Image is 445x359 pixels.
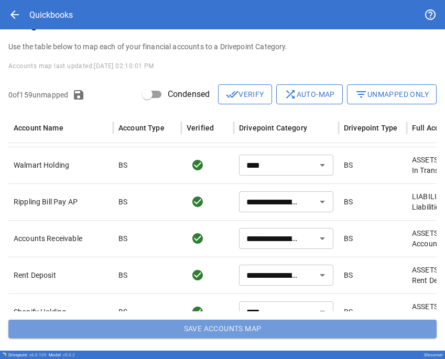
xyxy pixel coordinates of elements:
[315,231,330,246] button: Open
[14,233,108,244] p: Accounts Receivable
[29,353,47,357] span: v 6.0.109
[8,62,154,70] span: Accounts map last updated: [DATE] 02:10:01 PM
[226,88,238,101] span: done_all
[344,197,353,207] p: BS
[118,160,127,170] p: BS
[8,320,437,339] button: Save Accounts Map
[344,233,353,244] p: BS
[14,124,63,132] div: Account Name
[29,10,73,20] div: Quickbooks
[424,353,443,357] div: Shroomer
[347,84,437,104] button: Unmapped Only
[168,88,210,101] span: Condensed
[218,84,272,104] button: Verify
[276,84,343,104] button: Auto-map
[355,88,367,101] span: filter_list
[14,160,108,170] p: Walmart Holding
[63,353,75,357] span: v 5.0.2
[315,268,330,282] button: Open
[8,90,68,100] p: 0 of 159 unmapped
[49,353,75,357] div: Model
[118,233,127,244] p: BS
[8,41,437,52] p: Use the table below to map each of your financial accounts to a Drivepoint Category.
[315,194,330,209] button: Open
[239,124,307,132] div: Drivepoint Category
[315,158,330,172] button: Open
[2,352,6,356] img: Drivepoint
[284,88,297,101] span: shuffle
[8,353,47,357] div: Drivepoint
[14,270,108,280] p: Rent Deposit
[187,124,214,132] div: Verified
[344,160,353,170] p: BS
[344,124,397,132] div: Drivepoint Type
[344,270,353,280] p: BS
[118,124,165,132] div: Account Type
[118,270,127,280] p: BS
[8,8,21,21] span: arrow_back
[118,197,127,207] p: BS
[14,197,108,207] p: Rippling Bill Pay AP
